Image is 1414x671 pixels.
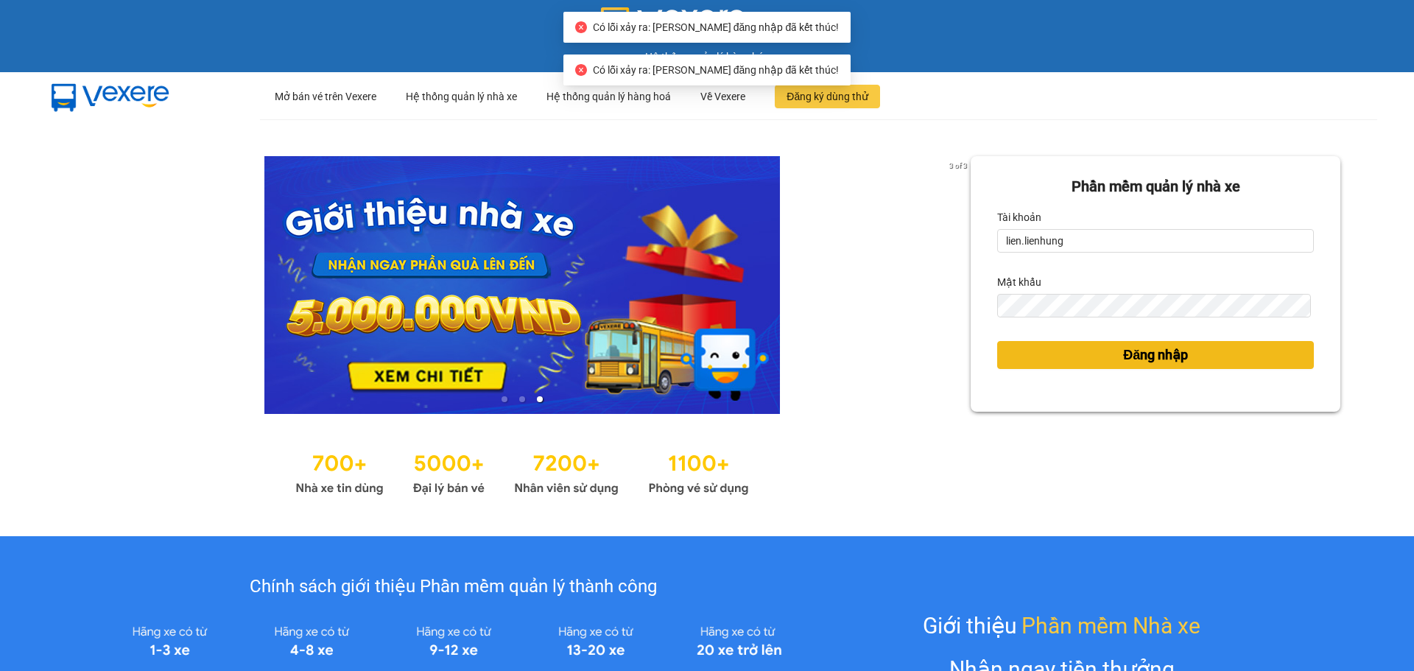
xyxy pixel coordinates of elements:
[787,88,868,105] span: Đăng ký dùng thử
[775,85,880,108] button: Đăng ký dùng thử
[950,156,971,414] button: next slide / item
[997,270,1041,294] label: Mật khẩu
[997,205,1041,229] label: Tài khoản
[4,49,1410,65] div: Hệ thống quản lý hàng hóa
[997,294,1310,317] input: Mật khẩu
[593,21,839,33] span: Có lỗi xảy ra: [PERSON_NAME] đăng nhập đã kết thúc!
[1021,608,1200,643] span: Phần mềm Nhà xe
[997,341,1314,369] button: Đăng nhập
[593,64,839,76] span: Có lỗi xảy ra: [PERSON_NAME] đăng nhập đã kết thúc!
[700,73,745,120] div: Về Vexere
[1123,345,1188,365] span: Đăng nhập
[37,72,184,121] img: mbUUG5Q.png
[758,11,813,38] span: GMS
[546,73,671,120] div: Hệ thống quản lý hàng hoá
[295,443,749,499] img: Statistics.png
[997,229,1314,253] input: Tài khoản
[502,396,507,402] li: slide item 1
[519,396,525,402] li: slide item 2
[74,156,94,414] button: previous slide / item
[537,396,543,402] li: slide item 3
[275,73,376,120] div: Mở bán vé trên Vexere
[575,21,587,33] span: close-circle
[945,156,971,175] p: 3 of 3
[575,64,587,76] span: close-circle
[997,175,1314,198] div: Phần mềm quản lý nhà xe
[99,573,808,601] div: Chính sách giới thiệu Phần mềm quản lý thành công
[601,7,747,40] img: logo 2
[923,608,1200,643] div: Giới thiệu
[406,73,517,120] div: Hệ thống quản lý nhà xe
